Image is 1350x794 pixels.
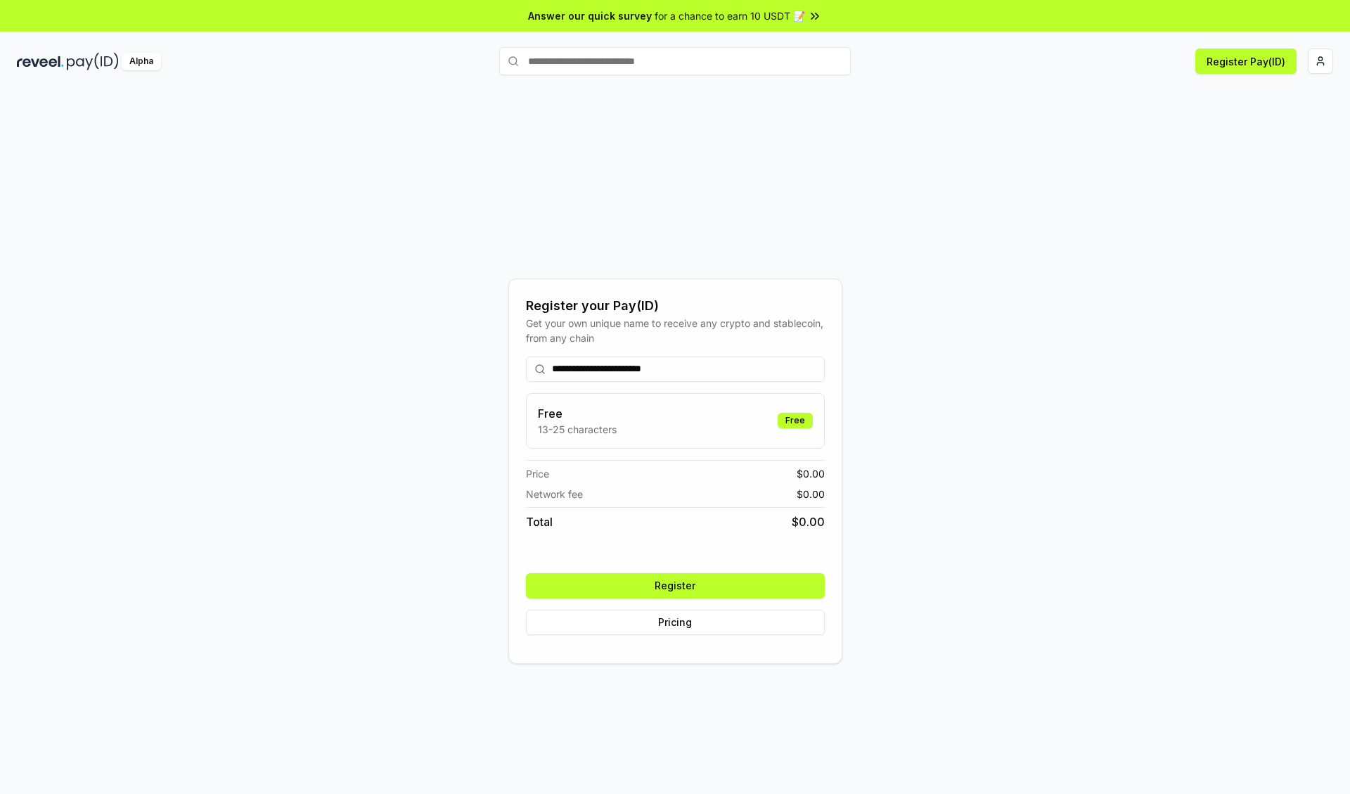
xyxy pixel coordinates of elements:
[792,513,825,530] span: $ 0.00
[526,466,549,481] span: Price
[526,296,825,316] div: Register your Pay(ID)
[538,405,617,422] h3: Free
[122,53,161,70] div: Alpha
[526,513,553,530] span: Total
[526,610,825,635] button: Pricing
[1195,49,1297,74] button: Register Pay(ID)
[797,466,825,481] span: $ 0.00
[67,53,119,70] img: pay_id
[526,487,583,501] span: Network fee
[778,413,813,428] div: Free
[526,573,825,598] button: Register
[655,8,805,23] span: for a chance to earn 10 USDT 📝
[17,53,64,70] img: reveel_dark
[538,422,617,437] p: 13-25 characters
[797,487,825,501] span: $ 0.00
[528,8,652,23] span: Answer our quick survey
[526,316,825,345] div: Get your own unique name to receive any crypto and stablecoin, from any chain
